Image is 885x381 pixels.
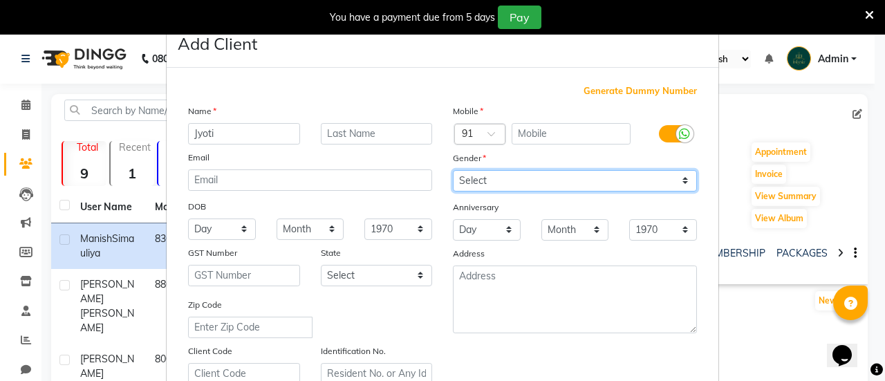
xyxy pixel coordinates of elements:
label: GST Number [188,247,237,259]
label: Identification No. [321,345,386,357]
label: Zip Code [188,299,222,311]
label: Client Code [188,345,232,357]
label: Anniversary [453,201,499,214]
button: Pay [498,6,541,29]
input: Email [188,169,432,191]
input: Enter Zip Code [188,317,313,338]
iframe: chat widget [827,326,871,367]
label: Address [453,248,485,260]
label: Name [188,105,216,118]
label: State [321,247,341,259]
input: GST Number [188,265,300,286]
label: Email [188,151,209,164]
span: Generate Dummy Number [584,84,697,98]
label: Mobile [453,105,483,118]
label: DOB [188,201,206,213]
div: You have a payment due from 5 days [330,10,495,25]
input: Last Name [321,123,433,145]
h4: Add Client [178,31,257,56]
input: Mobile [512,123,631,145]
input: First Name [188,123,300,145]
label: Gender [453,152,486,165]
